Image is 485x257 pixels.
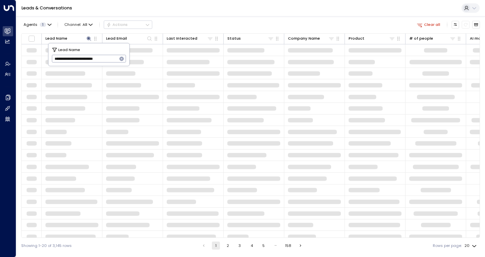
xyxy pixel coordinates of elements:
span: Lead Name [58,47,80,53]
span: All [83,23,87,27]
div: Company Name [288,35,320,42]
button: Actions [104,20,152,29]
div: Lead Name [45,35,92,42]
button: Customize [452,21,459,29]
div: Last Interacted [167,35,197,42]
button: Go to page 4 [248,242,256,250]
div: Company Name [288,35,334,42]
button: Go to page 3 [236,242,244,250]
span: Agents [24,23,37,27]
div: Status [227,35,274,42]
div: Product [349,35,395,42]
button: page 1 [212,242,220,250]
div: Last Interacted [167,35,213,42]
div: Actions [106,22,128,27]
div: 20 [464,242,478,250]
div: # of people [409,35,456,42]
a: Leads & Conversations [22,5,72,11]
div: Lead Name [45,35,67,42]
div: Lead Email [106,35,153,42]
nav: pagination navigation [199,242,305,250]
button: Go to page 2 [224,242,232,250]
button: Agents1 [21,21,53,28]
div: Lead Email [106,35,127,42]
button: Channel:All [62,21,95,28]
span: Refresh [462,21,470,29]
label: Rows per page: [433,243,462,249]
button: Go to page 158 [284,242,293,250]
div: Button group with a nested menu [104,20,152,29]
button: Go to next page [297,242,305,250]
div: … [271,242,280,250]
button: Archived Leads [472,21,480,29]
button: Go to page 5 [260,242,268,250]
div: Showing 1-20 of 3,145 rows [21,243,72,249]
span: Channel: [62,21,95,28]
button: Clear all [415,21,443,28]
div: # of people [409,35,433,42]
div: Status [227,35,241,42]
span: 1 [40,23,46,27]
div: Product [349,35,364,42]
